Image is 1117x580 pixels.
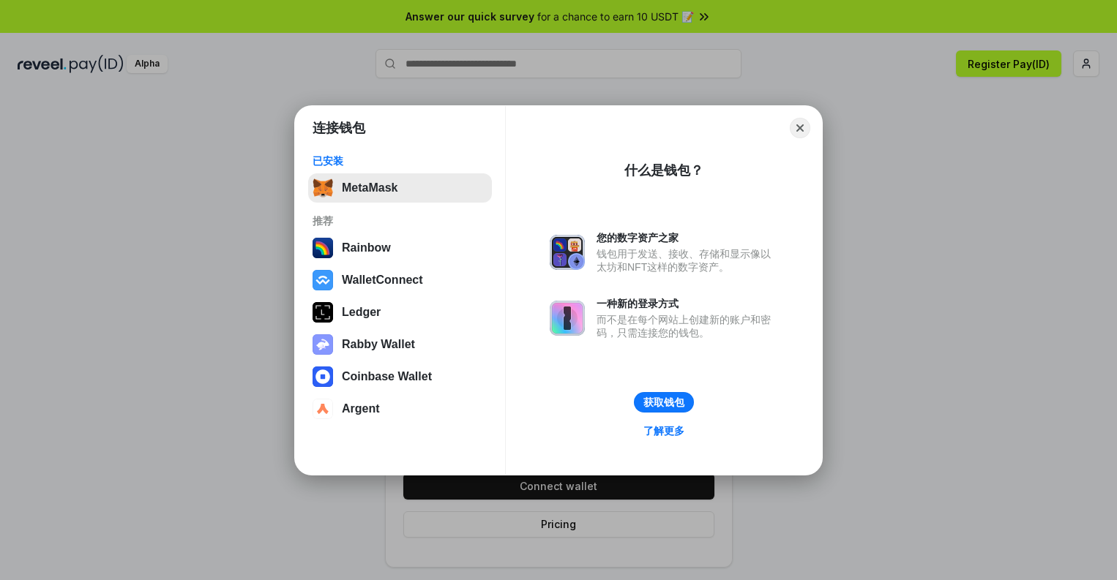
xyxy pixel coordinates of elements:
img: svg+xml,%3Csvg%20xmlns%3D%22http%3A%2F%2Fwww.w3.org%2F2000%2Fsvg%22%20fill%3D%22none%22%20viewBox... [550,235,585,270]
div: 什么是钱包？ [624,162,703,179]
div: 而不是在每个网站上创建新的账户和密码，只需连接您的钱包。 [597,313,778,339]
button: Rainbow [308,233,492,263]
button: MetaMask [308,173,492,203]
div: MetaMask [342,181,397,195]
div: 钱包用于发送、接收、存储和显示像以太坊和NFT这样的数字资产。 [597,247,778,274]
img: svg+xml,%3Csvg%20width%3D%2228%22%20height%3D%2228%22%20viewBox%3D%220%200%2028%2028%22%20fill%3D... [313,366,333,387]
div: Coinbase Wallet [342,370,432,383]
div: Ledger [342,306,381,319]
button: Coinbase Wallet [308,362,492,391]
img: svg+xml,%3Csvg%20xmlns%3D%22http%3A%2F%2Fwww.w3.org%2F2000%2Fsvg%22%20fill%3D%22none%22%20viewBox... [313,334,333,355]
button: Rabby Wallet [308,330,492,359]
a: 了解更多 [635,421,693,440]
div: 推荐 [313,214,487,227]
button: 获取钱包 [634,392,694,413]
div: 获取钱包 [643,396,684,409]
button: Ledger [308,298,492,327]
img: svg+xml,%3Csvg%20width%3D%2228%22%20height%3D%2228%22%20viewBox%3D%220%200%2028%2028%22%20fill%3D... [313,399,333,419]
img: svg+xml,%3Csvg%20xmlns%3D%22http%3A%2F%2Fwww.w3.org%2F2000%2Fsvg%22%20fill%3D%22none%22%20viewBox... [550,301,585,336]
div: 一种新的登录方式 [597,297,778,310]
img: svg+xml,%3Csvg%20xmlns%3D%22http%3A%2F%2Fwww.w3.org%2F2000%2Fsvg%22%20width%3D%2228%22%20height%3... [313,302,333,323]
img: svg+xml,%3Csvg%20fill%3D%22none%22%20height%3D%2233%22%20viewBox%3D%220%200%2035%2033%22%20width%... [313,178,333,198]
h1: 连接钱包 [313,119,365,137]
div: WalletConnect [342,274,423,287]
div: Rabby Wallet [342,338,415,351]
img: svg+xml,%3Csvg%20width%3D%2228%22%20height%3D%2228%22%20viewBox%3D%220%200%2028%2028%22%20fill%3D... [313,270,333,290]
div: 已安装 [313,154,487,167]
div: Rainbow [342,241,391,255]
div: 您的数字资产之家 [597,231,778,244]
button: Close [790,118,810,138]
button: Argent [308,394,492,423]
button: WalletConnect [308,265,492,295]
div: 了解更多 [643,424,684,437]
img: svg+xml,%3Csvg%20width%3D%22120%22%20height%3D%22120%22%20viewBox%3D%220%200%20120%20120%22%20fil... [313,238,333,258]
div: Argent [342,402,380,415]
